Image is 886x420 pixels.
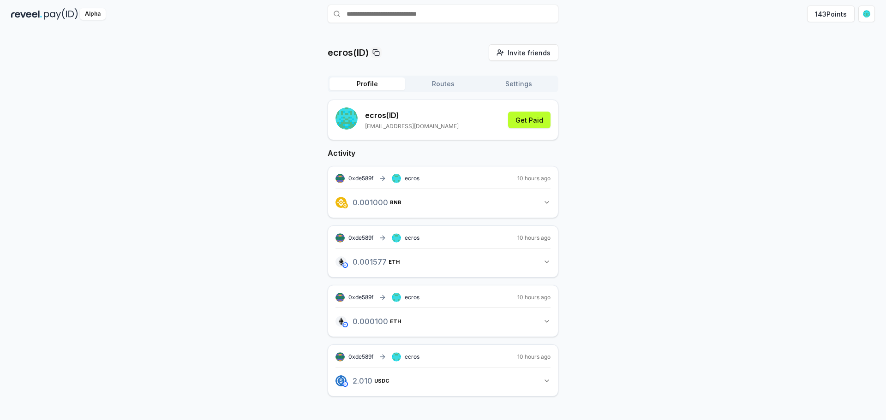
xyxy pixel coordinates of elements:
[342,381,348,387] img: base-network.png
[335,197,347,208] img: logo.png
[335,195,551,210] button: 0.001000BNB
[405,234,419,242] span: ecros
[80,8,106,20] div: Alpha
[342,203,348,208] img: logo.png
[481,77,557,90] button: Settings
[365,123,459,130] p: [EMAIL_ADDRESS][DOMAIN_NAME]
[335,256,347,267] img: logo.png
[335,373,551,389] button: 2.010USDC
[335,316,347,327] img: logo.png
[508,48,551,58] span: Invite friends
[517,175,551,182] span: 10 hours ago
[335,314,551,329] button: 0.000100ETH
[342,262,348,268] img: base-network.png
[405,175,419,182] span: ecros
[329,77,405,90] button: Profile
[807,6,855,22] button: 143Points
[335,375,347,386] img: logo.png
[517,234,551,242] span: 10 hours ago
[44,8,78,20] img: pay_id
[11,8,42,20] img: reveel_dark
[328,148,558,159] h2: Activity
[342,322,348,327] img: base-network.png
[348,175,373,182] span: 0xde589f
[328,46,369,59] p: ecros(ID)
[390,200,401,205] span: BNB
[348,234,373,241] span: 0xde589f
[335,254,551,270] button: 0.001577ETH
[517,294,551,301] span: 10 hours ago
[517,353,551,361] span: 10 hours ago
[405,77,481,90] button: Routes
[348,294,373,301] span: 0xde589f
[405,294,419,301] span: ecros
[348,353,373,360] span: 0xde589f
[508,112,551,128] button: Get Paid
[489,44,558,61] button: Invite friends
[405,353,419,361] span: ecros
[365,110,459,121] p: ecros (ID)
